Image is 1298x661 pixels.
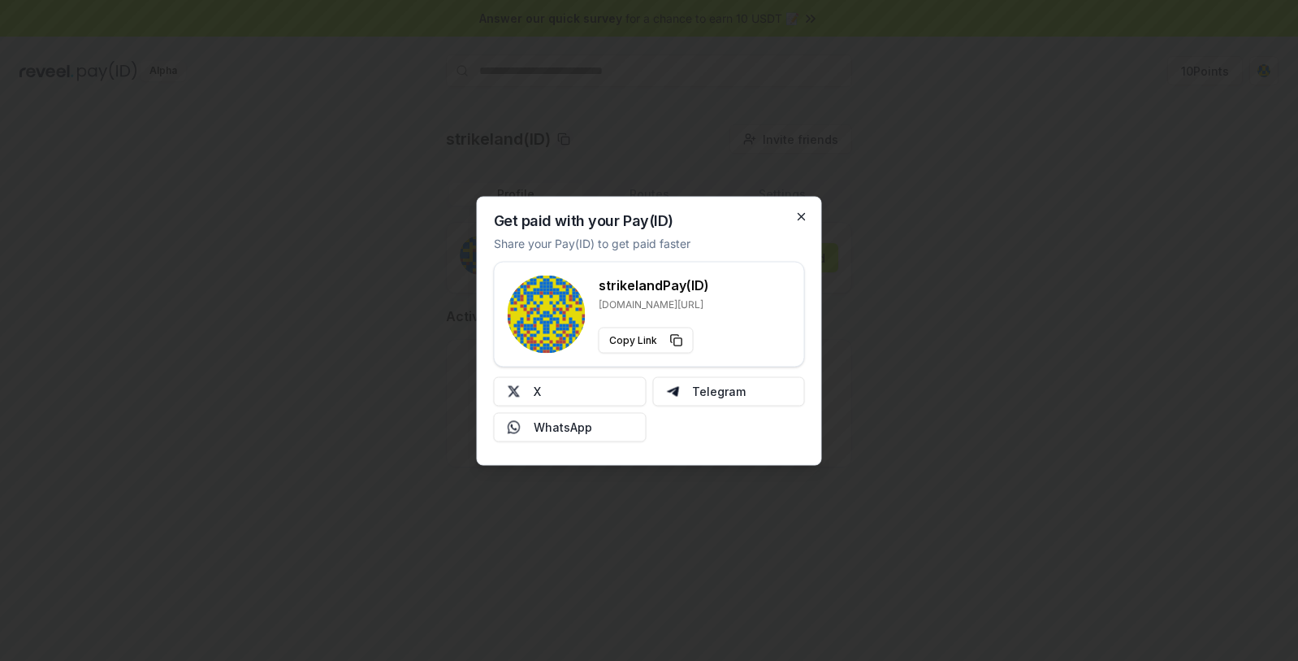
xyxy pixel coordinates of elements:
[494,412,647,441] button: WhatsApp
[494,234,690,251] p: Share your Pay(ID) to get paid faster
[652,376,805,406] button: Telegram
[599,275,709,294] h3: strikeland Pay(ID)
[508,420,521,433] img: Whatsapp
[508,385,521,398] img: X
[494,376,647,406] button: X
[666,385,679,398] img: Telegram
[599,298,709,311] p: [DOMAIN_NAME][URL]
[599,327,694,353] button: Copy Link
[494,213,673,228] h2: Get paid with your Pay(ID)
